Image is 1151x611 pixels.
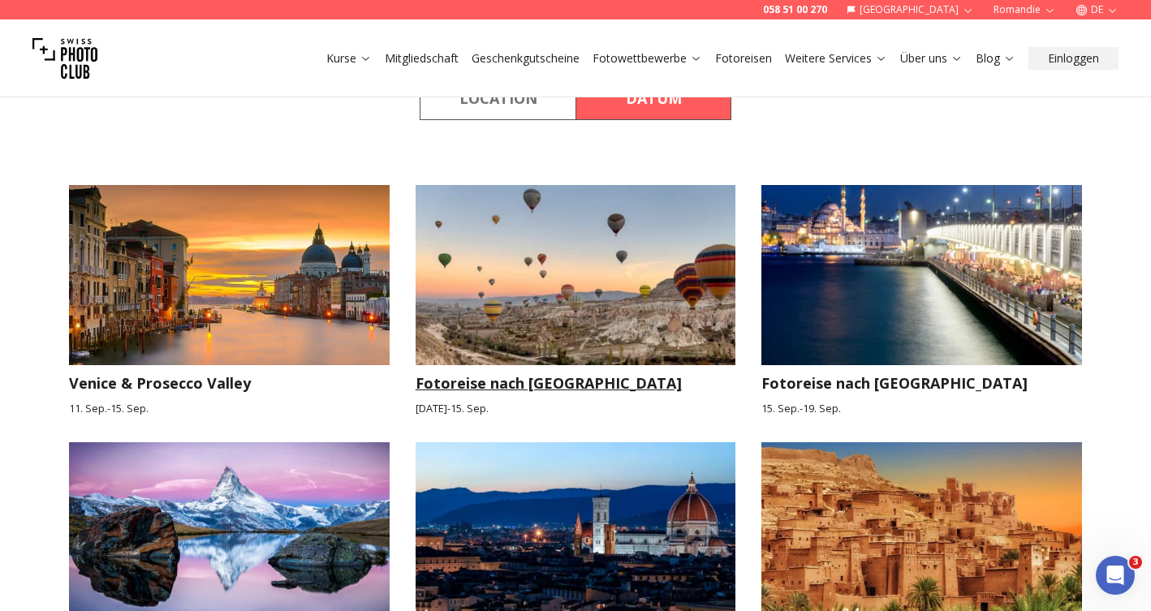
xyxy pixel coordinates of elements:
h3: Venice & Prosecco Valley [69,372,390,394]
img: Fotoreise nach Kappadokien [416,185,736,365]
h3: Fotoreise nach [GEOGRAPHIC_DATA] [761,372,1082,394]
span: 3 [1129,556,1142,569]
button: Fotoreisen [709,47,778,70]
a: Fotowettbewerbe [593,50,702,67]
a: Fotoreise nach IstanbulFotoreise nach [GEOGRAPHIC_DATA]15. Sep.-19. Sep. [761,185,1082,416]
a: Blog [976,50,1015,67]
a: 058 51 00 270 [763,3,827,16]
button: Weitere Services [778,47,894,70]
button: By Location [420,76,575,120]
a: Fotoreise nach KappadokienFotoreise nach [GEOGRAPHIC_DATA][DATE]-15. Sep. [416,185,736,416]
img: Venice & Prosecco Valley [53,176,405,374]
img: Fotoreise nach Istanbul [746,176,1098,374]
small: 11. Sep. - 15. Sep. [69,401,390,416]
h3: Fotoreise nach [GEOGRAPHIC_DATA] [416,372,736,394]
small: [DATE] - 15. Sep. [416,401,736,416]
button: Fotowettbewerbe [586,47,709,70]
a: Über uns [900,50,963,67]
iframe: Intercom live chat [1096,556,1135,595]
a: Mitgliedschaft [385,50,459,67]
small: 15. Sep. - 19. Sep. [761,401,1082,416]
img: Swiss photo club [32,26,97,91]
button: Mitgliedschaft [378,47,465,70]
a: Geschenkgutscheine [472,50,580,67]
button: By Date [575,76,731,120]
button: Geschenkgutscheine [465,47,586,70]
button: Über uns [894,47,969,70]
button: Blog [969,47,1022,70]
a: Venice & Prosecco ValleyVenice & Prosecco Valley11. Sep.-15. Sep. [69,185,390,416]
a: Weitere Services [785,50,887,67]
a: Fotoreisen [715,50,772,67]
button: Kurse [320,47,378,70]
div: Course filter [420,76,731,120]
button: Einloggen [1028,47,1119,70]
a: Kurse [326,50,372,67]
